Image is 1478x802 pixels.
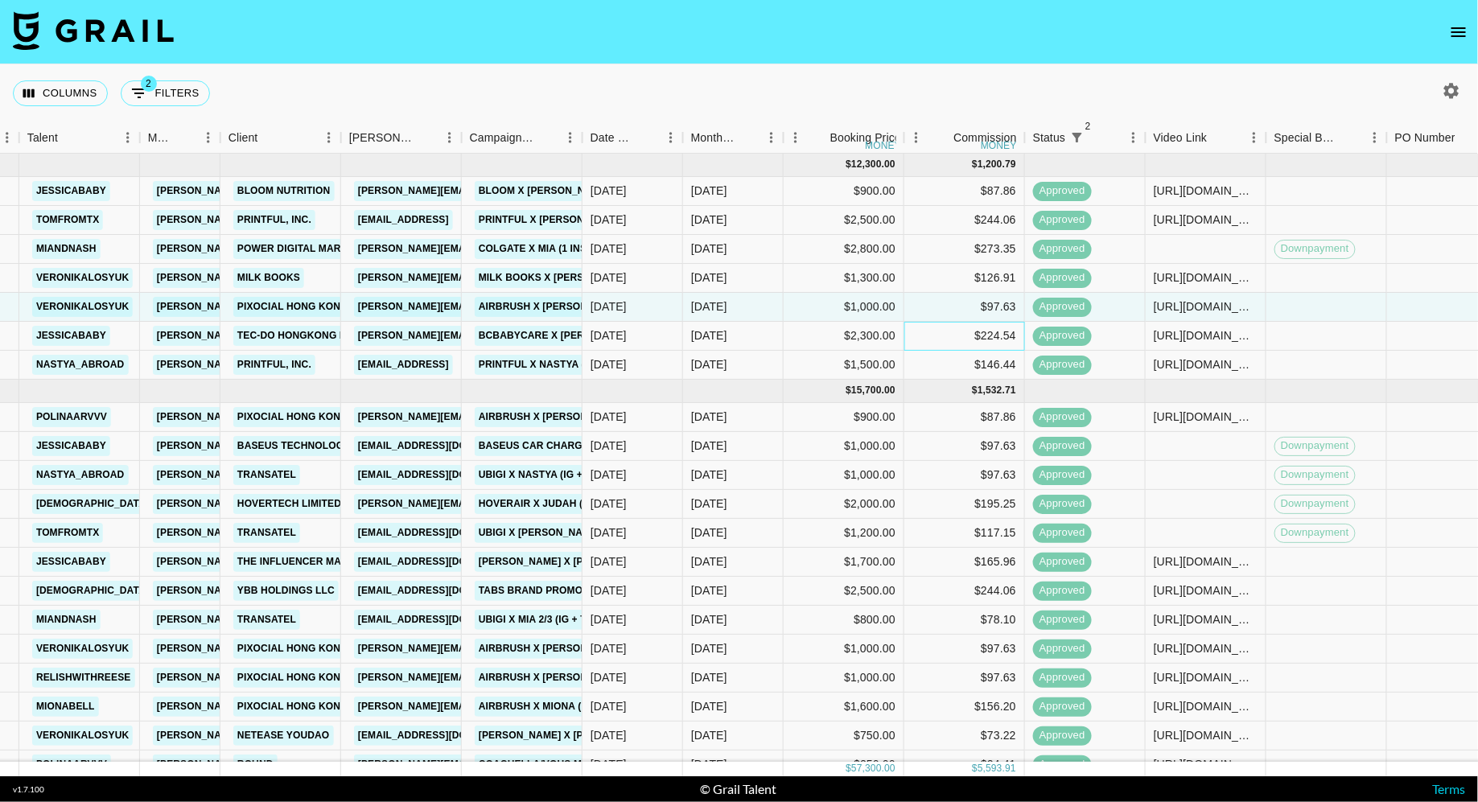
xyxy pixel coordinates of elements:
[1033,554,1092,570] span: approved
[32,697,99,717] a: mionabell
[1275,241,1355,257] span: Downpayment
[1154,640,1258,656] div: https://www.instagram.com/reel/DNqKAuyx8jh/?igsh=MXBrbWNlZXdwbmRlZA==
[691,496,727,512] div: Aug '25
[931,126,953,149] button: Sort
[972,158,978,171] div: $
[1274,122,1340,154] div: Special Booking Type
[972,762,978,775] div: $
[1154,183,1258,199] div: https://www.tiktok.com/@jessicababy/video/7545127878556437791?_t=ZP-8zMlTzAkChq&_r=1
[438,125,462,150] button: Menu
[1122,125,1146,150] button: Menu
[32,355,129,375] a: nastya_abroad
[691,122,737,154] div: Month Due
[153,552,415,572] a: [PERSON_NAME][EMAIL_ADDRESS][DOMAIN_NAME]
[691,183,727,199] div: Sep '25
[1275,525,1355,541] span: Downpayment
[153,494,415,514] a: [PERSON_NAME][EMAIL_ADDRESS][DOMAIN_NAME]
[153,697,415,717] a: [PERSON_NAME][EMAIL_ADDRESS][DOMAIN_NAME]
[1033,122,1066,154] div: Status
[153,523,415,543] a: [PERSON_NAME][EMAIL_ADDRESS][DOMAIN_NAME]
[1154,327,1258,343] div: https://www.instagram.com/reel/DOHMiLrkeyx/?igsh=MXA4YW9lcDNwNGxpcw%3D%3D
[354,523,534,543] a: [EMAIL_ADDRESS][DOMAIN_NAME]
[140,122,220,154] div: Manager
[691,438,727,454] div: Aug '25
[32,581,153,601] a: [DEMOGRAPHIC_DATA]
[354,668,699,688] a: [PERSON_NAME][EMAIL_ADDRESS][PERSON_NAME][DOMAIN_NAME]
[784,293,904,322] div: $1,000.00
[591,669,627,685] div: 18/08/2025
[121,80,210,106] button: Show filters
[19,122,140,154] div: Talent
[904,606,1025,635] div: $78.10
[691,698,727,714] div: Aug '25
[1340,126,1363,149] button: Sort
[32,268,133,288] a: veronikalosyuk
[354,726,534,746] a: [EMAIL_ADDRESS][DOMAIN_NAME]
[354,697,699,717] a: [PERSON_NAME][EMAIL_ADDRESS][PERSON_NAME][DOMAIN_NAME]
[591,727,627,743] div: 18/08/2025
[153,210,415,230] a: [PERSON_NAME][EMAIL_ADDRESS][DOMAIN_NAME]
[591,496,627,512] div: 10/07/2025
[354,326,618,346] a: [PERSON_NAME][EMAIL_ADDRESS][PERSON_NAME]
[153,268,415,288] a: [PERSON_NAME][EMAIL_ADDRESS][DOMAIN_NAME]
[683,122,784,154] div: Month Due
[475,407,629,427] a: AirBrush x [PERSON_NAME]
[904,635,1025,664] div: $97.63
[1088,126,1110,149] button: Sort
[904,432,1025,461] div: $97.63
[153,668,415,688] a: [PERSON_NAME][EMAIL_ADDRESS][DOMAIN_NAME]
[233,239,382,259] a: Power Digital Marketing
[1395,122,1455,154] div: PO Number
[904,577,1025,606] div: $244.06
[354,610,534,630] a: [EMAIL_ADDRESS][DOMAIN_NAME]
[1154,409,1258,425] div: https://www.tiktok.com/@polinaarvvv/video/7544327824249883927?_t=ZM-8zJX3B43IJS&_r=1
[904,264,1025,293] div: $126.91
[1033,299,1092,315] span: approved
[1033,612,1092,627] span: approved
[691,356,727,372] div: Sep '25
[784,264,904,293] div: $1,300.00
[784,351,904,380] div: $1,500.00
[475,465,661,485] a: Ubigi x Nastya (IG + TT, 3 Stories)
[1154,553,1258,570] div: https://www.tiktok.com/@jessicababy/video/7535859625703312671?_t=ZM-8ygZDJvjxll&_r=1
[691,756,727,772] div: Aug '25
[591,269,627,286] div: 11/07/2025
[808,126,830,149] button: Sort
[691,327,727,343] div: Sep '25
[1154,582,1258,598] div: https://www.instagram.com/reel/DMvv27NxdQK/?igsh=NzRxaG51NG91bmdr
[475,436,695,456] a: Baseus Car Charger x [PERSON_NAME]
[233,407,394,427] a: Pixocial Hong Kong Limited
[220,122,341,154] div: Client
[32,726,133,746] a: veronikalosyuk
[153,297,415,317] a: [PERSON_NAME][EMAIL_ADDRESS][DOMAIN_NAME]
[27,122,58,154] div: Talent
[1065,126,1088,149] button: Show filters
[32,639,133,659] a: veronikalosyuk
[851,158,895,171] div: 12,300.00
[904,461,1025,490] div: $97.63
[784,548,904,577] div: $1,700.00
[354,239,699,259] a: [PERSON_NAME][EMAIL_ADDRESS][PERSON_NAME][DOMAIN_NAME]
[196,125,220,150] button: Menu
[153,436,415,456] a: [PERSON_NAME][EMAIL_ADDRESS][DOMAIN_NAME]
[1154,698,1258,714] div: https://www.instagram.com/reel/DNrJQJq5N5C/?igsh=MWR3aHc1a3B2OTdyZw==
[475,523,704,543] a: Ubigi x [PERSON_NAME] (IG + TT, 3 Stories)
[233,668,394,688] a: Pixocial Hong Kong Limited
[475,639,673,659] a: AirBrush x [PERSON_NAME] (IG + TT)
[691,553,727,570] div: Aug '25
[475,697,623,717] a: AirBrush x Miona (IG + TT)
[354,465,534,485] a: [EMAIL_ADDRESS][DOMAIN_NAME]
[116,125,140,150] button: Menu
[475,581,587,601] a: Tabs Brand Promo
[784,635,904,664] div: $1,000.00
[233,523,300,543] a: Transatel
[851,762,895,775] div: 57,300.00
[148,122,174,154] div: Manager
[591,611,627,627] div: 11/08/2025
[32,239,101,259] a: miandnash
[475,494,604,514] a: HoverAir x Judah (2/4)
[233,726,334,746] a: NetEase YouDao
[475,210,626,230] a: Printful x [PERSON_NAME]
[978,384,1016,397] div: 1,532.71
[972,384,978,397] div: $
